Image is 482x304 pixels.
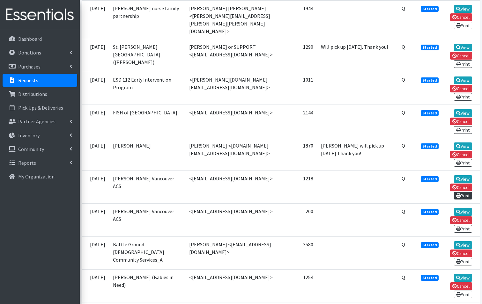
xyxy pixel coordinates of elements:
[3,33,77,45] a: Dashboard
[280,269,317,302] td: 1254
[82,105,109,138] td: [DATE]
[454,22,472,29] a: Print
[109,269,185,302] td: [PERSON_NAME] (Babies in Need)
[280,105,317,138] td: 2144
[454,60,472,68] a: Print
[450,282,472,290] a: Cancel
[454,126,472,134] a: Print
[421,143,439,149] span: Started
[421,77,439,83] span: Started
[82,39,109,72] td: [DATE]
[450,13,472,21] a: Cancel
[185,138,280,170] td: [PERSON_NAME] <[DOMAIN_NAME][EMAIL_ADDRESS][DOMAIN_NAME]>
[185,170,280,203] td: <[EMAIL_ADDRESS][DOMAIN_NAME]>
[280,204,317,236] td: 200
[454,274,472,282] a: View
[82,170,109,203] td: [DATE]
[402,76,405,83] abbr: Quantity
[185,0,280,39] td: [PERSON_NAME] [PERSON_NAME] <[PERSON_NAME][EMAIL_ADDRESS][PERSON_NAME][PERSON_NAME][DOMAIN_NAME]>
[280,138,317,170] td: 1870
[450,85,472,92] a: Cancel
[280,236,317,269] td: 3580
[185,269,280,302] td: <[EMAIL_ADDRESS][DOMAIN_NAME]>
[454,225,472,233] a: Print
[450,250,472,257] a: Cancel
[280,39,317,72] td: 1290
[454,5,472,13] a: View
[454,44,472,51] a: View
[18,49,41,56] p: Donations
[109,39,185,72] td: St. [PERSON_NAME][GEOGRAPHIC_DATA] ([PERSON_NAME])
[454,258,472,265] a: Print
[82,0,109,39] td: [DATE]
[402,44,405,50] abbr: Quantity
[454,93,472,101] a: Print
[18,91,47,97] p: Distributions
[402,208,405,214] abbr: Quantity
[450,184,472,191] a: Cancel
[185,105,280,138] td: <[EMAIL_ADDRESS][DOMAIN_NAME]>
[185,39,280,72] td: [PERSON_NAME] or SUPPORT <[EMAIL_ADDRESS][DOMAIN_NAME]>
[18,146,44,152] p: Community
[18,118,56,125] p: Partner Agencies
[3,60,77,73] a: Purchases
[82,236,109,269] td: [DATE]
[421,6,439,12] span: Started
[280,72,317,105] td: 1011
[421,176,439,182] span: Started
[3,101,77,114] a: Pick Ups & Deliveries
[18,63,41,70] p: Purchases
[454,175,472,183] a: View
[185,236,280,269] td: [PERSON_NAME] <[EMAIL_ADDRESS][DOMAIN_NAME]>
[18,77,38,83] p: Requests
[18,36,42,42] p: Dashboard
[402,5,405,11] abbr: Quantity
[402,142,405,149] abbr: Quantity
[185,204,280,236] td: <[EMAIL_ADDRESS][DOMAIN_NAME]>
[402,241,405,248] abbr: Quantity
[454,76,472,84] a: View
[109,204,185,236] td: [PERSON_NAME] Vancouver ACS
[450,151,472,158] a: Cancel
[454,241,472,249] a: View
[421,45,439,50] span: Started
[82,269,109,302] td: [DATE]
[3,88,77,100] a: Distributions
[82,204,109,236] td: [DATE]
[450,52,472,60] a: Cancel
[109,105,185,138] td: FISH of [GEOGRAPHIC_DATA]
[3,115,77,128] a: Partner Agencies
[82,72,109,105] td: [DATE]
[109,138,185,170] td: [PERSON_NAME]
[402,274,405,280] abbr: Quantity
[317,138,398,170] td: [PERSON_NAME] will pick up [DATE] Thank you!
[454,109,472,117] a: View
[3,170,77,183] a: My Organization
[421,275,439,281] span: Started
[421,110,439,116] span: Started
[450,118,472,125] a: Cancel
[454,192,472,199] a: Print
[454,208,472,216] a: View
[402,109,405,116] abbr: Quantity
[185,72,280,105] td: <[PERSON_NAME][DOMAIN_NAME][EMAIL_ADDRESS][DOMAIN_NAME]>
[18,160,36,166] p: Reports
[3,156,77,169] a: Reports
[18,105,63,111] p: Pick Ups & Deliveries
[3,143,77,156] a: Community
[82,138,109,170] td: [DATE]
[280,170,317,203] td: 1218
[109,72,185,105] td: ESD 112 Early Intervention Program
[3,129,77,142] a: Inventory
[3,74,77,87] a: Requests
[3,46,77,59] a: Donations
[3,4,77,25] img: HumanEssentials
[280,0,317,39] td: 1944
[109,236,185,269] td: Battle Ground [DEMOGRAPHIC_DATA] Community Services_A
[454,291,472,298] a: Print
[109,0,185,39] td: [PERSON_NAME] nurse family partnership
[317,39,398,72] td: Will pick up [DATE]. Thank you!
[421,209,439,215] span: Started
[18,173,55,180] p: My Organization
[109,170,185,203] td: [PERSON_NAME] Vancouver ACS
